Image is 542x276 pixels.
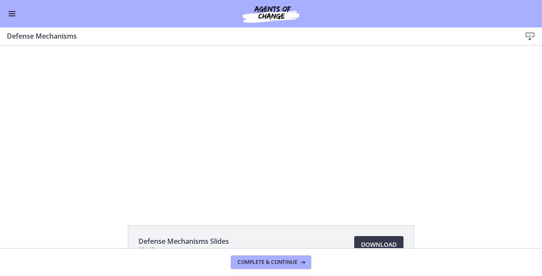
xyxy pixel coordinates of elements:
[354,236,403,253] a: Download
[361,240,397,250] span: Download
[139,246,229,253] span: 124 KB
[139,236,229,246] span: Defense Mechanisms Slides
[238,259,298,266] span: Complete & continue
[7,9,17,19] button: Enable menu
[231,255,311,269] button: Complete & continue
[220,3,322,24] img: Agents of Change
[7,31,508,41] h3: Defense Mechanisms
